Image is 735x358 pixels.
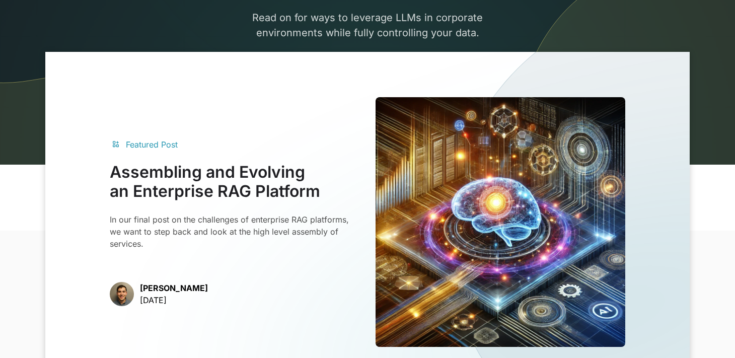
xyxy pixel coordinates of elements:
p: [PERSON_NAME] [140,282,208,294]
p: [DATE] [140,294,208,306]
div: Featured Post [126,138,178,151]
iframe: Chat Widget [685,310,735,358]
a: Featured PostAssembling and Evolving an Enterprise RAG PlatformIn our final post on the challenge... [110,97,625,347]
p: In our final post on the challenges of enterprise RAG platforms, we want to step back and look at... [110,213,359,250]
h3: Assembling and Evolving an Enterprise RAG Platform [110,163,359,201]
p: Read on for ways to leverage LLMs in corporate environments while fully controlling your data. [174,10,561,86]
